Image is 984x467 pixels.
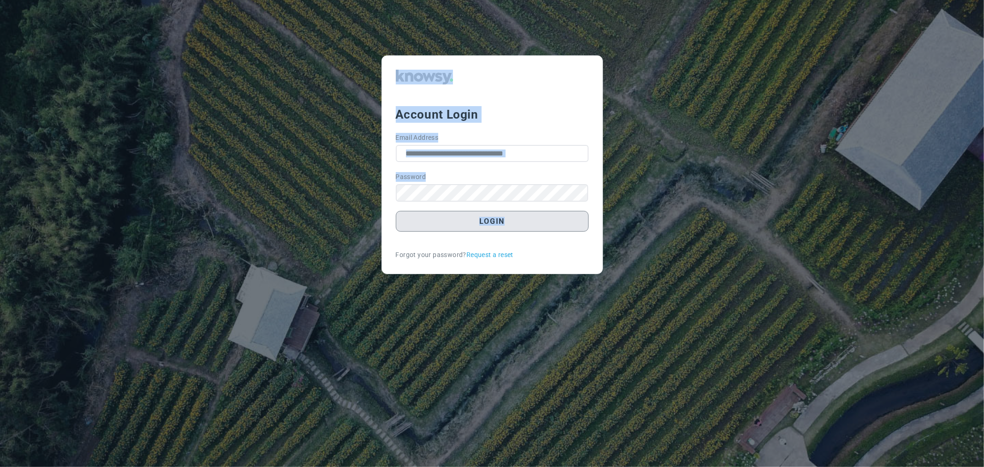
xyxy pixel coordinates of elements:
div: Account Login [396,106,589,123]
label: Email Address [396,133,439,143]
a: Request a reset [466,250,513,260]
button: Login [396,211,589,232]
div: Forgot your password? [396,250,589,260]
label: Password [396,172,426,182]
